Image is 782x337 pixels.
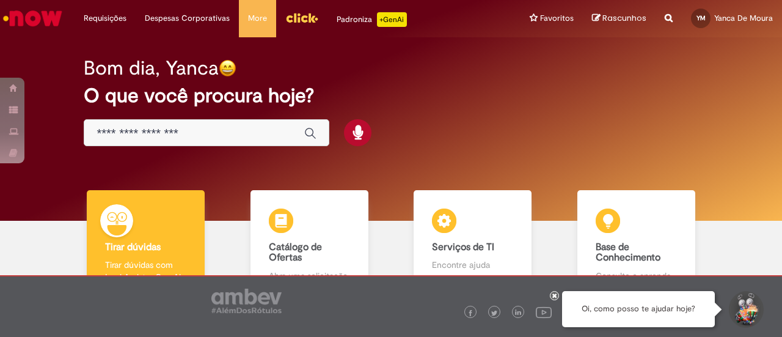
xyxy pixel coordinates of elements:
[269,241,322,264] b: Catálogo de Ofertas
[377,12,407,27] p: +GenAi
[432,241,494,253] b: Serviços de TI
[337,12,407,27] div: Padroniza
[491,310,497,316] img: logo_footer_twitter.png
[248,12,267,24] span: More
[145,12,230,24] span: Despesas Corporativas
[540,12,574,24] span: Favoritos
[391,190,555,296] a: Serviços de TI Encontre ajuda
[432,259,513,271] p: Encontre ajuda
[1,6,64,31] img: ServiceNow
[219,59,236,77] img: happy-face.png
[285,9,318,27] img: click_logo_yellow_360x200.png
[515,309,521,317] img: logo_footer_linkedin.png
[228,190,392,296] a: Catálogo de Ofertas Abra uma solicitação
[727,291,764,328] button: Iniciar Conversa de Suporte
[105,241,161,253] b: Tirar dúvidas
[105,259,186,283] p: Tirar dúvidas com Lupi Assist e Gen Ai
[211,289,282,313] img: logo_footer_ambev_rotulo_gray.png
[602,12,646,24] span: Rascunhos
[555,190,718,296] a: Base de Conhecimento Consulte e aprenda
[596,241,660,264] b: Base de Conhecimento
[84,12,126,24] span: Requisições
[592,13,646,24] a: Rascunhos
[714,13,773,23] span: Yanca De Moura
[696,14,706,22] span: YM
[84,57,219,79] h2: Bom dia, Yanca
[64,190,228,296] a: Tirar dúvidas Tirar dúvidas com Lupi Assist e Gen Ai
[562,291,715,327] div: Oi, como posso te ajudar hoje?
[596,270,677,282] p: Consulte e aprenda
[269,270,350,282] p: Abra uma solicitação
[536,304,552,320] img: logo_footer_youtube.png
[467,310,473,316] img: logo_footer_facebook.png
[84,85,698,106] h2: O que você procura hoje?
